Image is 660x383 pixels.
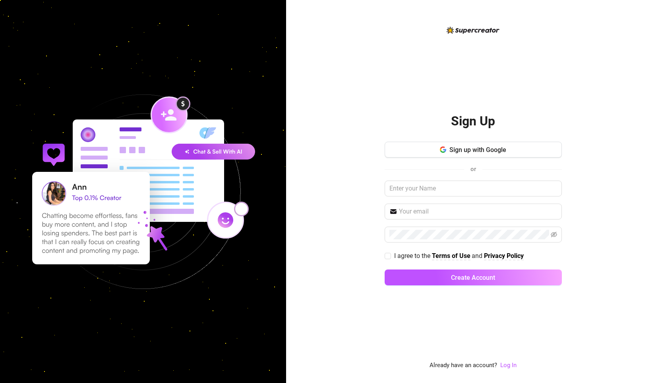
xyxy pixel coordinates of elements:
h2: Sign Up [451,113,495,129]
input: Your email [399,207,557,216]
input: Enter your Name [385,181,562,196]
button: Sign up with Google [385,142,562,158]
img: logo-BBDzfeDw.svg [447,27,499,34]
span: or [470,166,476,173]
a: Log In [500,361,517,370]
a: Privacy Policy [484,252,524,260]
a: Terms of Use [432,252,470,260]
a: Log In [500,362,517,369]
span: and [472,252,484,260]
span: I agree to the [394,252,432,260]
strong: Terms of Use [432,252,470,260]
img: signup-background-D0MIrEPF.svg [6,54,281,329]
span: Sign up with Google [449,146,506,154]
span: Create Account [451,274,495,281]
span: Already have an account? [430,361,497,370]
strong: Privacy Policy [484,252,524,260]
button: Create Account [385,269,562,285]
span: eye-invisible [551,231,557,238]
